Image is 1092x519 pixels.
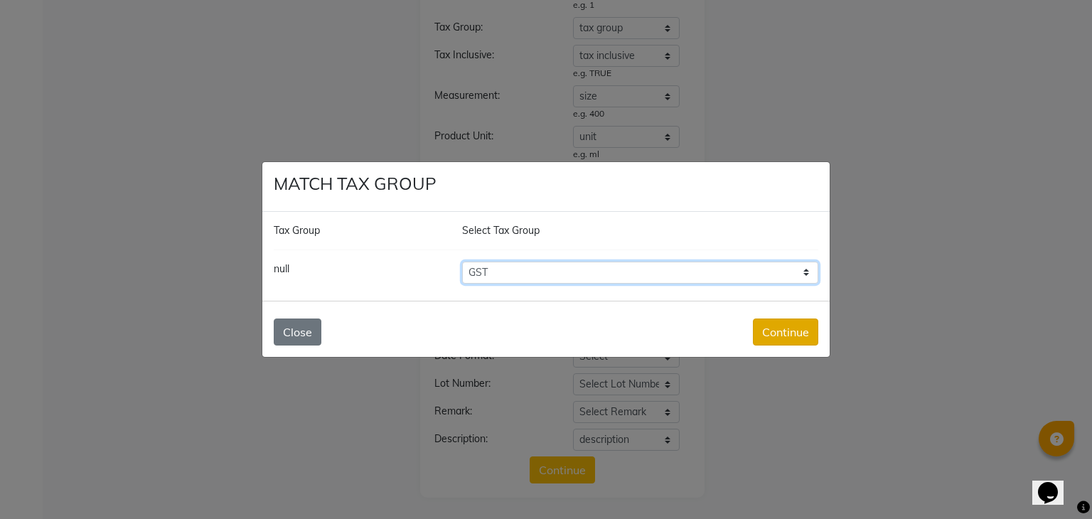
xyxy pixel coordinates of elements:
div: null [263,262,451,284]
button: Continue [753,319,818,346]
div: Tax Group [263,223,451,238]
iframe: chat widget [1032,462,1078,505]
h4: MATCH TAX GROUP [274,173,437,194]
button: Close [274,319,321,346]
div: Select Tax Group [451,223,829,238]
